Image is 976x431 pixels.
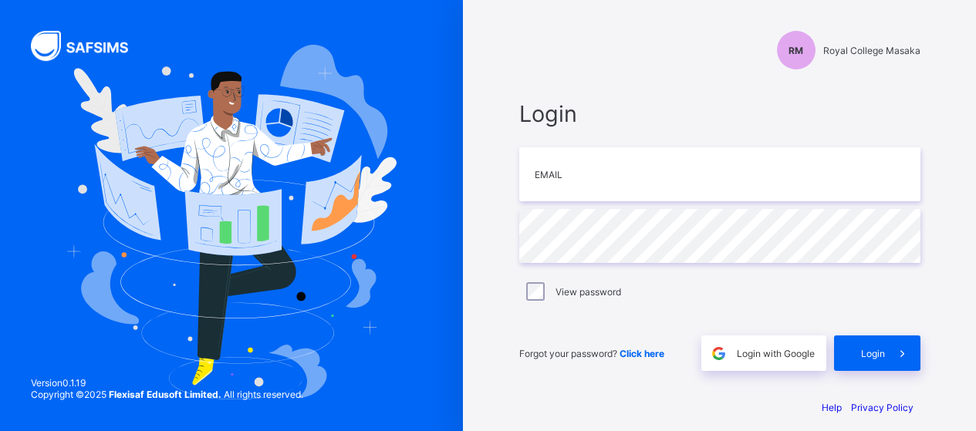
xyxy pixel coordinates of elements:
[109,389,221,400] strong: Flexisaf Edusoft Limited.
[710,345,728,362] img: google.396cfc9801f0270233282035f929180a.svg
[851,402,914,413] a: Privacy Policy
[66,45,397,400] img: Hero Image
[737,348,815,359] span: Login with Google
[823,45,920,56] span: Royal College Masaka
[620,348,664,359] a: Click here
[822,402,842,413] a: Help
[556,286,621,298] label: View password
[31,389,303,400] span: Copyright © 2025 All rights reserved.
[789,45,803,56] span: RM
[519,348,664,359] span: Forgot your password?
[519,100,920,127] span: Login
[31,31,147,61] img: SAFSIMS Logo
[31,377,303,389] span: Version 0.1.19
[861,348,885,359] span: Login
